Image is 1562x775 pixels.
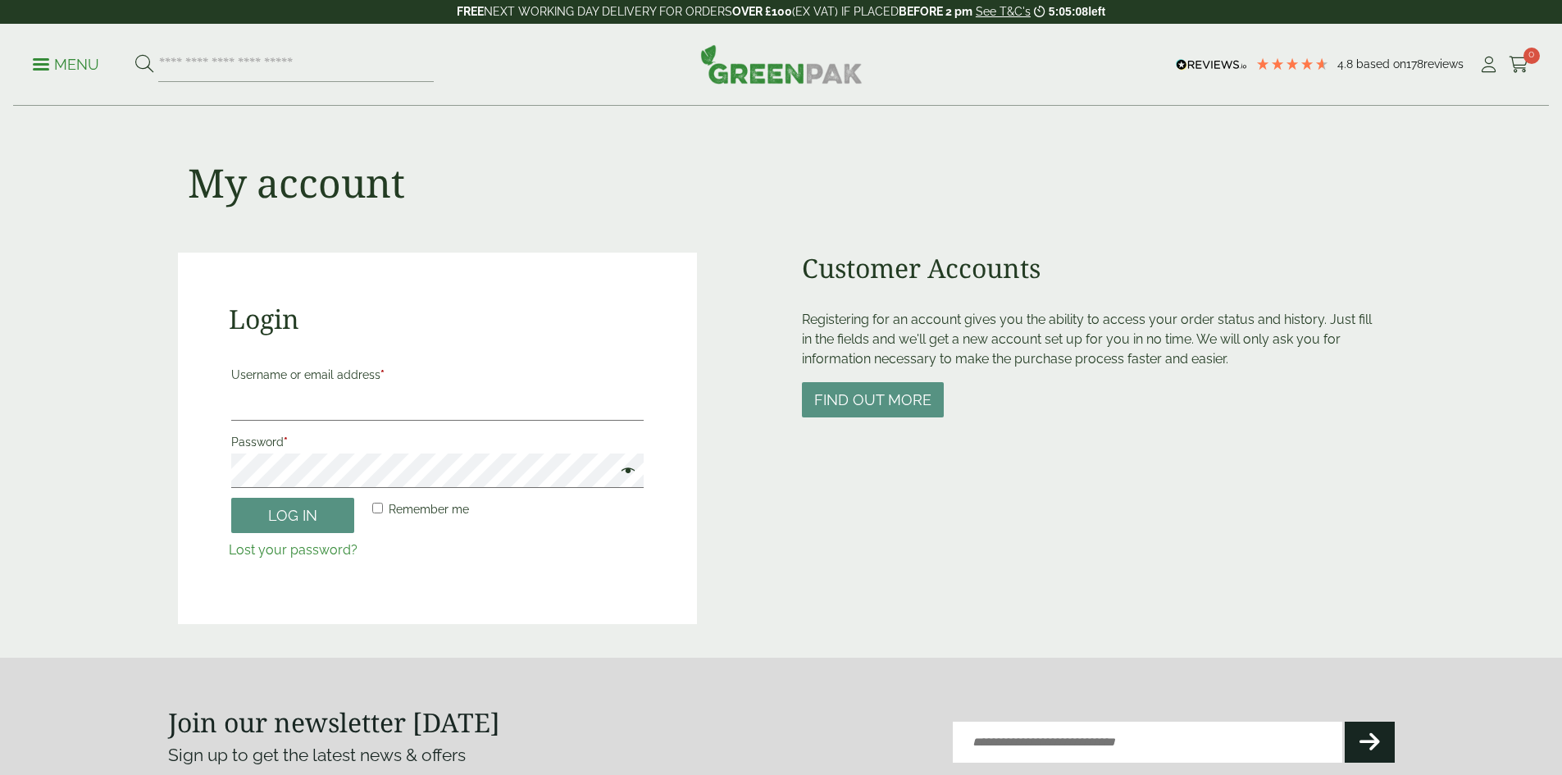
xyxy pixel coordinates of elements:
i: My Account [1478,57,1499,73]
span: 0 [1523,48,1540,64]
a: Lost your password? [229,542,357,558]
span: reviews [1423,57,1464,71]
input: Remember me [372,503,383,513]
label: Password [231,431,644,454]
span: Based on [1356,57,1406,71]
a: 0 [1509,52,1529,77]
img: REVIEWS.io [1176,59,1247,71]
button: Log in [231,498,354,533]
div: 4.78 Stars [1255,57,1329,71]
strong: FREE [457,5,484,18]
strong: BEFORE 2 pm [899,5,972,18]
p: Menu [33,55,99,75]
img: GreenPak Supplies [700,44,863,84]
button: Find out more [802,382,944,417]
a: See T&C's [976,5,1031,18]
h1: My account [188,159,405,207]
span: Remember me [389,503,469,516]
i: Cart [1509,57,1529,73]
span: 5:05:08 [1049,5,1088,18]
a: Find out more [802,393,944,408]
a: Menu [33,55,99,71]
p: Sign up to get the latest news & offers [168,742,720,768]
span: 178 [1406,57,1423,71]
strong: Join our newsletter [DATE] [168,704,500,740]
span: left [1088,5,1105,18]
h2: Customer Accounts [802,253,1385,284]
strong: OVER £100 [732,5,792,18]
label: Username or email address [231,363,644,386]
span: 4.8 [1337,57,1356,71]
p: Registering for an account gives you the ability to access your order status and history. Just fi... [802,310,1385,369]
h2: Login [229,303,646,335]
